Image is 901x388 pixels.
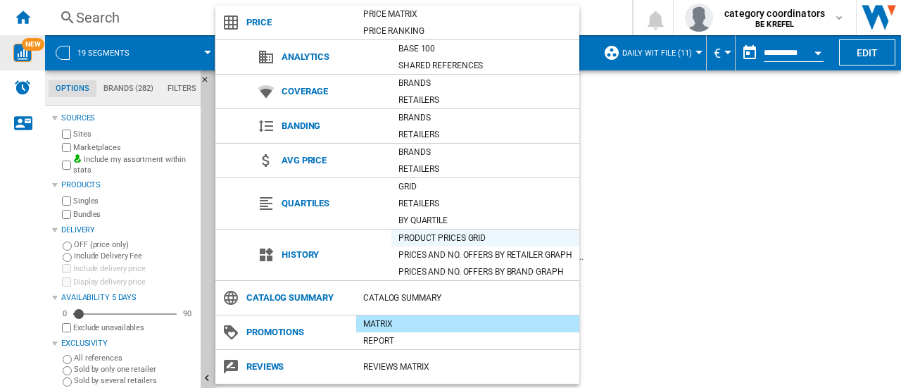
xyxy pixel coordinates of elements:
[275,194,391,213] span: Quartiles
[239,357,356,377] span: Reviews
[275,245,391,265] span: History
[275,82,391,101] span: Coverage
[239,323,356,342] span: Promotions
[356,334,579,348] div: Report
[391,76,579,90] div: Brands
[391,180,579,194] div: Grid
[391,231,579,245] div: Product prices grid
[275,116,391,136] span: Banding
[391,58,579,73] div: Shared references
[356,360,579,374] div: REVIEWS Matrix
[356,317,579,331] div: Matrix
[391,93,579,107] div: Retailers
[239,288,356,308] span: Catalog Summary
[239,13,356,32] span: Price
[275,47,391,67] span: Analytics
[391,127,579,142] div: Retailers
[391,196,579,211] div: Retailers
[391,162,579,176] div: Retailers
[391,248,579,262] div: Prices and No. offers by retailer graph
[391,265,579,279] div: Prices and No. offers by brand graph
[356,24,579,38] div: Price Ranking
[391,42,579,56] div: Base 100
[391,213,579,227] div: By quartile
[391,111,579,125] div: Brands
[275,151,391,170] span: Avg price
[356,291,579,305] div: Catalog Summary
[391,145,579,159] div: Brands
[356,7,579,21] div: Price Matrix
